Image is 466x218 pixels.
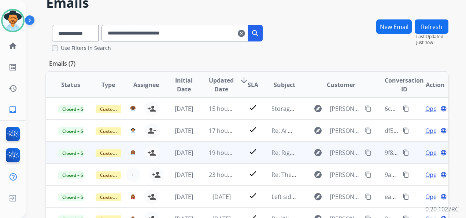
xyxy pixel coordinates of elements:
[376,19,412,34] button: New Email
[425,205,459,214] p: 0.20.1027RC
[416,40,448,46] span: Just now
[58,105,99,113] span: Closed – Solved
[8,63,17,72] mat-icon: list_alt
[58,127,99,135] span: Closed – Solved
[152,170,161,179] mat-icon: person_add
[130,106,136,112] img: agent-avatar
[61,44,111,52] label: Use Filters In Search
[96,171,143,179] span: Customer Support
[411,72,448,98] th: Action
[248,147,257,156] mat-icon: check
[58,171,99,179] span: Closed – Solved
[425,192,440,201] span: Open
[425,170,440,179] span: Open
[96,149,143,157] span: Customer Support
[46,59,78,68] p: Emails (7)
[175,149,193,157] span: [DATE]
[425,126,440,135] span: Open
[212,193,231,201] span: [DATE]
[440,171,447,178] mat-icon: language
[403,105,409,112] mat-icon: content_copy
[385,76,424,94] span: Conversation ID
[271,105,316,113] span: Storage console
[416,34,448,40] span: Last Updated:
[131,170,134,179] span: +
[425,148,440,157] span: Open
[147,192,156,201] mat-icon: person_add
[330,192,361,201] span: [PERSON_NAME][EMAIL_ADDRESS][DOMAIN_NAME]
[440,127,447,134] mat-icon: language
[209,149,245,157] span: 19 hours ago
[271,149,318,157] span: Re: Right recliner
[3,10,23,31] img: avatar
[314,126,322,135] mat-icon: explore
[365,127,371,134] mat-icon: content_copy
[8,105,17,114] mat-icon: inbox
[147,126,156,135] mat-icon: person_remove
[175,193,193,201] span: [DATE]
[271,171,311,179] span: Re: The wedge
[171,76,197,94] span: Initial Date
[248,191,257,200] mat-icon: check
[209,127,245,135] span: 17 hours ago
[440,149,447,156] mat-icon: language
[209,171,245,179] span: 23 hours ago
[271,127,329,135] span: Re: Armless recliners
[130,150,136,156] img: agent-avatar
[58,149,99,157] span: Closed – Solved
[240,76,248,85] mat-icon: arrow_downward
[314,192,322,201] mat-icon: explore
[425,104,440,113] span: Open
[175,171,193,179] span: [DATE]
[365,171,371,178] mat-icon: content_copy
[130,128,136,134] img: agent-avatar
[403,127,409,134] mat-icon: content_copy
[96,193,143,201] span: Customer Support
[403,193,409,200] mat-icon: content_copy
[248,103,257,112] mat-icon: check
[365,193,371,200] mat-icon: content_copy
[403,171,409,178] mat-icon: content_copy
[126,167,140,182] button: +
[209,76,234,94] span: Updated Date
[330,104,361,113] span: [PERSON_NAME][EMAIL_ADDRESS][DOMAIN_NAME]
[314,104,322,113] mat-icon: explore
[101,80,115,89] span: Type
[365,149,371,156] mat-icon: content_copy
[8,84,17,93] mat-icon: history
[330,170,361,179] span: [PERSON_NAME][EMAIL_ADDRESS][DOMAIN_NAME]
[61,80,80,89] span: Status
[8,41,17,50] mat-icon: home
[271,193,317,201] span: Left side recliner
[175,105,193,113] span: [DATE]
[248,125,257,134] mat-icon: check
[440,193,447,200] mat-icon: language
[365,105,371,112] mat-icon: content_copy
[238,29,245,38] mat-icon: clear
[415,19,448,34] button: Refresh
[147,148,156,157] mat-icon: person_add
[330,126,361,135] span: [PERSON_NAME][EMAIL_ADDRESS][DOMAIN_NAME]
[251,29,260,38] mat-icon: search
[248,169,257,178] mat-icon: check
[96,127,143,135] span: Customer Support
[209,105,245,113] span: 15 hours ago
[175,127,193,135] span: [DATE]
[133,80,159,89] span: Assignee
[330,148,361,157] span: [PERSON_NAME][EMAIL_ADDRESS][DOMAIN_NAME]
[314,170,322,179] mat-icon: explore
[314,148,322,157] mat-icon: explore
[58,193,99,201] span: Closed – Solved
[248,80,258,89] span: SLA
[327,80,355,89] span: Customer
[274,80,295,89] span: Subject
[440,105,447,112] mat-icon: language
[403,149,409,156] mat-icon: content_copy
[96,105,143,113] span: Customer Support
[130,194,136,200] img: agent-avatar
[147,104,156,113] mat-icon: person_add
